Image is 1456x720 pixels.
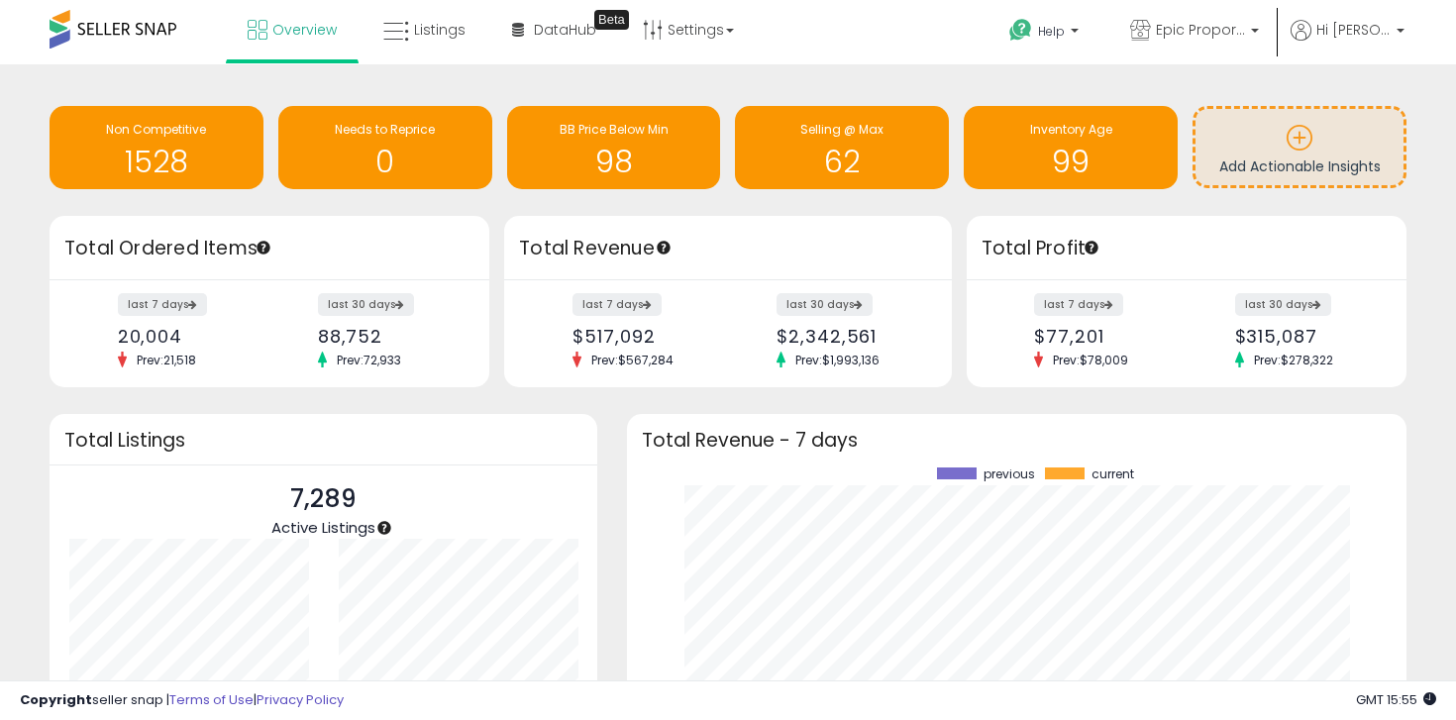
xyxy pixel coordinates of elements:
div: Tooltip anchor [655,239,673,257]
div: Tooltip anchor [375,519,393,537]
div: $315,087 [1235,326,1372,347]
strong: Copyright [20,690,92,709]
i: Get Help [1008,18,1033,43]
div: Tooltip anchor [255,239,272,257]
span: Prev: $567,284 [581,352,683,368]
a: Needs to Reprice 0 [278,106,492,189]
a: Add Actionable Insights [1196,109,1404,185]
div: Tooltip anchor [594,10,629,30]
a: Help [993,3,1098,64]
span: DataHub [534,20,596,40]
div: 20,004 [118,326,255,347]
label: last 30 days [318,293,414,316]
label: last 30 days [1235,293,1331,316]
a: Selling @ Max 62 [735,106,949,189]
div: $2,342,561 [777,326,917,347]
a: Non Competitive 1528 [50,106,263,189]
label: last 7 days [118,293,207,316]
span: Needs to Reprice [335,121,435,138]
span: Active Listings [271,517,375,538]
h3: Total Profit [982,235,1392,262]
a: Hi [PERSON_NAME] [1291,20,1404,64]
a: BB Price Below Min 98 [507,106,721,189]
span: Prev: 21,518 [127,352,206,368]
h3: Total Ordered Items [64,235,474,262]
span: Hi [PERSON_NAME] [1316,20,1391,40]
span: Overview [272,20,337,40]
span: 2025-09-10 15:55 GMT [1356,690,1436,709]
span: Add Actionable Insights [1219,156,1381,176]
h1: 98 [517,146,711,178]
h1: 1528 [59,146,254,178]
a: Privacy Policy [257,690,344,709]
a: Terms of Use [169,690,254,709]
h1: 0 [288,146,482,178]
label: last 7 days [1034,293,1123,316]
span: Listings [414,20,466,40]
span: current [1092,467,1134,481]
div: $517,092 [572,326,713,347]
span: BB Price Below Min [560,121,669,138]
label: last 30 days [777,293,873,316]
span: Prev: $278,322 [1244,352,1343,368]
span: previous [984,467,1035,481]
h3: Total Revenue [519,235,937,262]
span: Inventory Age [1030,121,1112,138]
label: last 7 days [572,293,662,316]
div: Tooltip anchor [1083,239,1100,257]
a: Inventory Age 99 [964,106,1178,189]
h3: Total Listings [64,433,582,448]
div: $77,201 [1034,326,1171,347]
span: Prev: 72,933 [327,352,411,368]
span: Selling @ Max [800,121,884,138]
div: 88,752 [318,326,455,347]
span: Prev: $78,009 [1043,352,1138,368]
span: Prev: $1,993,136 [785,352,889,368]
h3: Total Revenue - 7 days [642,433,1392,448]
p: 7,289 [271,480,375,518]
span: Help [1038,23,1065,40]
h1: 99 [974,146,1168,178]
span: Epic Proportions [1156,20,1245,40]
div: seller snap | | [20,691,344,710]
span: Non Competitive [106,121,206,138]
h1: 62 [745,146,939,178]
